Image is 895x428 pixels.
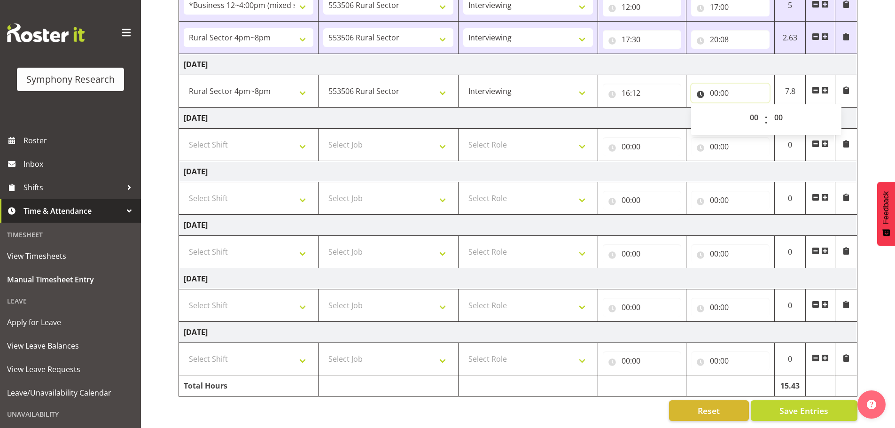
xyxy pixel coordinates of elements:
td: 0 [774,289,806,322]
td: [DATE] [179,322,857,343]
span: Time & Attendance [23,204,122,218]
span: Feedback [882,191,890,224]
td: [DATE] [179,108,857,129]
td: 2.63 [774,22,806,54]
td: 0 [774,343,806,375]
input: Click to select... [691,191,770,210]
a: Leave/Unavailability Calendar [2,381,139,405]
input: Click to select... [691,137,770,156]
span: Leave/Unavailability Calendar [7,386,134,400]
td: 0 [774,129,806,161]
span: : [764,108,768,132]
td: 0 [774,182,806,215]
td: 0 [774,236,806,268]
div: Unavailability [2,405,139,424]
a: View Timesheets [2,244,139,268]
span: Inbox [23,157,136,171]
input: Click to select... [603,244,681,263]
span: Shifts [23,180,122,195]
input: Click to select... [691,298,770,317]
button: Save Entries [751,400,857,421]
span: Save Entries [779,405,828,417]
a: View Leave Requests [2,358,139,381]
input: Click to select... [603,84,681,102]
input: Click to select... [691,351,770,370]
span: View Leave Balances [7,339,134,353]
td: [DATE] [179,268,857,289]
td: 7.8 [774,75,806,108]
input: Click to select... [691,244,770,263]
div: Leave [2,291,139,311]
input: Click to select... [691,30,770,49]
input: Click to select... [603,30,681,49]
td: [DATE] [179,54,857,75]
input: Click to select... [603,351,681,370]
span: Reset [698,405,720,417]
span: Apply for Leave [7,315,134,329]
input: Click to select... [603,298,681,317]
img: Rosterit website logo [7,23,85,42]
span: View Timesheets [7,249,134,263]
span: View Leave Requests [7,362,134,376]
div: Symphony Research [26,72,115,86]
a: Manual Timesheet Entry [2,268,139,291]
a: View Leave Balances [2,334,139,358]
div: Timesheet [2,225,139,244]
a: Apply for Leave [2,311,139,334]
input: Click to select... [603,191,681,210]
span: Roster [23,133,136,148]
td: [DATE] [179,161,857,182]
td: Total Hours [179,375,319,397]
img: help-xxl-2.png [867,400,876,409]
input: Click to select... [691,84,770,102]
span: Manual Timesheet Entry [7,272,134,287]
td: 15.43 [774,375,806,397]
input: Click to select... [603,137,681,156]
button: Reset [669,400,749,421]
button: Feedback - Show survey [877,182,895,246]
td: [DATE] [179,215,857,236]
